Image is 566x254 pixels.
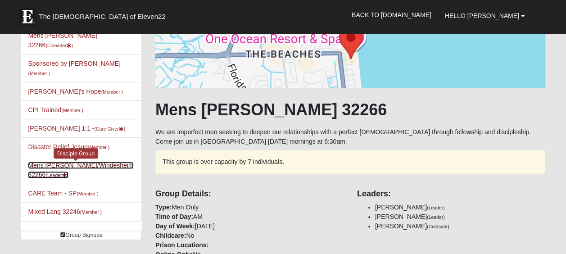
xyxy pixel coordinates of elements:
[28,162,133,178] a: Mens [PERSON_NAME]/Windesheim 32266(Leader)
[155,213,193,220] strong: Time of Day:
[438,5,532,27] a: Hello [PERSON_NAME]
[28,125,125,132] a: [PERSON_NAME] 1:1 -(Care Giver)
[77,191,98,196] small: (Member )
[375,212,545,222] li: [PERSON_NAME]
[28,208,102,215] a: Mixed Lang 32246(Member )
[155,232,186,239] strong: Childcare:
[45,172,68,178] small: (Leader )
[375,203,545,212] li: [PERSON_NAME]
[357,189,545,199] h4: Leaders:
[18,8,36,26] img: Eleven22 logo
[54,148,98,159] div: Disciple Group
[28,71,50,76] small: (Member )
[94,126,125,132] small: (Care Giver )
[28,190,98,197] a: CARE Team - SP(Member )
[155,189,344,199] h4: Group Details:
[14,3,194,26] a: The [DEMOGRAPHIC_DATA] of Eleven22
[155,204,172,211] strong: Type:
[155,100,545,119] h1: Mens [PERSON_NAME] 32266
[427,214,445,220] small: (Leader)
[88,145,109,150] small: (Member )
[28,143,109,150] a: Disaster Relief Jesup(Member )
[427,205,445,210] small: (Leader)
[345,4,438,26] a: Back to [DOMAIN_NAME]
[375,222,545,231] li: [PERSON_NAME]
[28,106,83,113] a: CPI Trained(Member )
[155,150,545,174] div: This group is over capacity by 7 individuals.
[61,108,83,113] small: (Member )
[80,209,102,215] small: (Member )
[28,88,123,95] a: [PERSON_NAME]'s Hope(Member )
[28,60,120,77] a: Sponsored by [PERSON_NAME](Member )
[39,12,165,21] span: The [DEMOGRAPHIC_DATA] of Eleven22
[45,43,73,48] small: (Coleader )
[445,12,519,19] span: Hello [PERSON_NAME]
[155,222,195,230] strong: Day of Week:
[427,224,449,229] small: (Coleader)
[101,89,123,95] small: (Member )
[21,231,142,240] a: Group Signups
